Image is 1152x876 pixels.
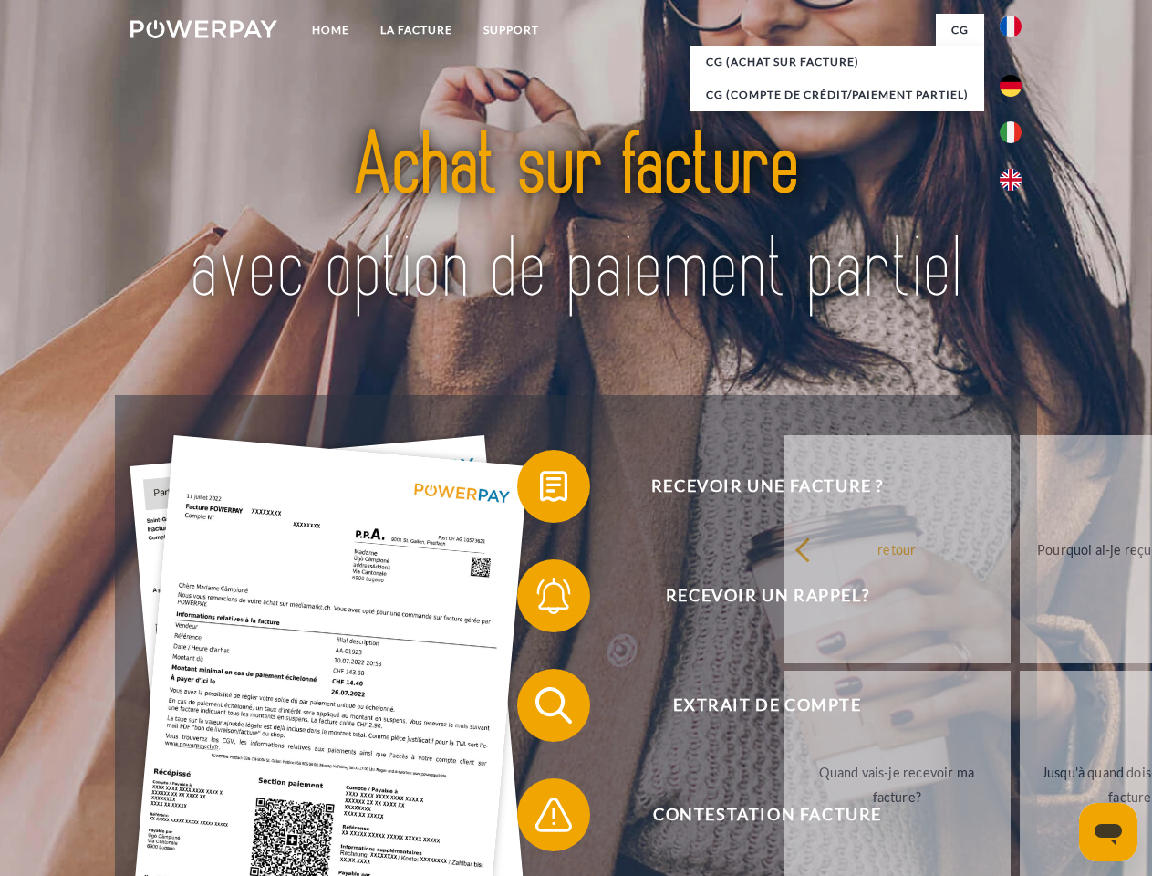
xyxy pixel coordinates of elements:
[1000,16,1022,37] img: fr
[1079,803,1137,861] iframe: Bouton de lancement de la fenêtre de messagerie
[1000,121,1022,143] img: it
[794,537,1000,561] div: retour
[130,20,277,38] img: logo-powerpay-white.svg
[531,573,576,619] img: qb_bell.svg
[936,14,984,47] a: CG
[365,14,468,47] a: LA FACTURE
[174,88,978,349] img: title-powerpay_fr.svg
[1000,169,1022,191] img: en
[517,559,991,632] button: Recevoir un rappel?
[296,14,365,47] a: Home
[690,78,984,111] a: CG (Compte de crédit/paiement partiel)
[468,14,555,47] a: Support
[531,792,576,838] img: qb_warning.svg
[517,669,991,742] button: Extrait de compte
[1000,75,1022,97] img: de
[690,46,984,78] a: CG (achat sur facture)
[531,464,576,509] img: qb_bill.svg
[517,450,991,523] button: Recevoir une facture ?
[794,760,1000,809] div: Quand vais-je recevoir ma facture?
[517,778,991,851] button: Contestation Facture
[531,683,576,728] img: qb_search.svg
